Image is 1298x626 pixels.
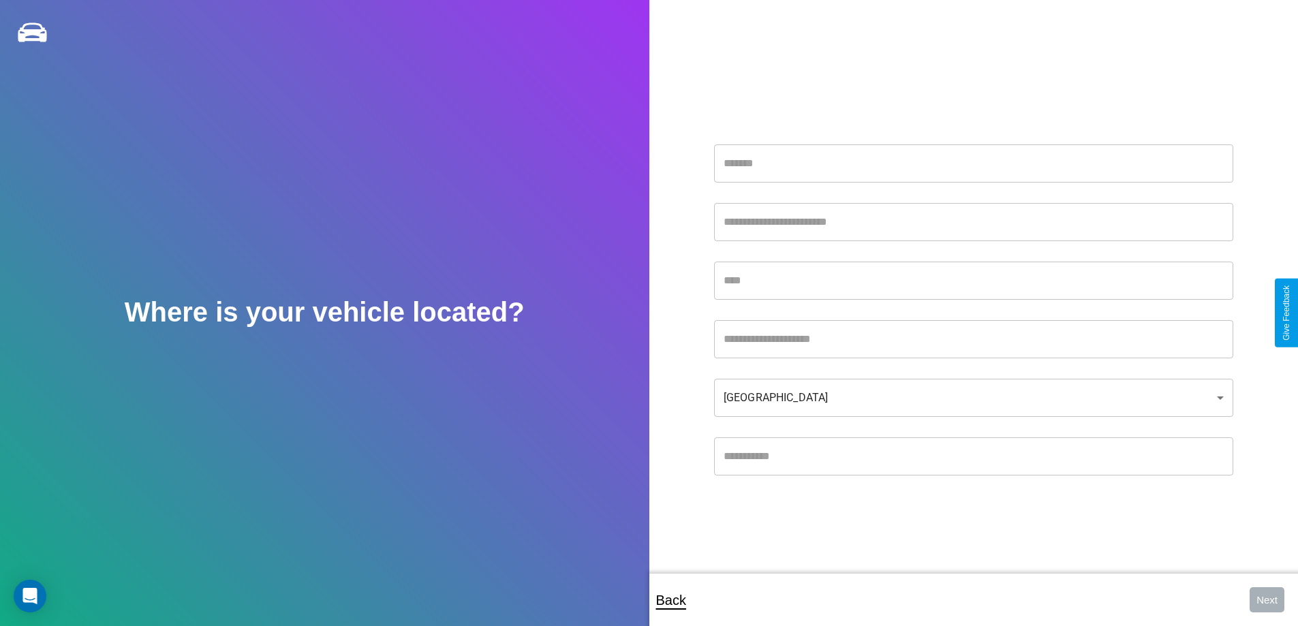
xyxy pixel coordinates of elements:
[1282,285,1291,341] div: Give Feedback
[125,297,525,328] h2: Where is your vehicle located?
[714,379,1233,417] div: [GEOGRAPHIC_DATA]
[656,588,686,612] p: Back
[1250,587,1284,612] button: Next
[14,580,46,612] div: Open Intercom Messenger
